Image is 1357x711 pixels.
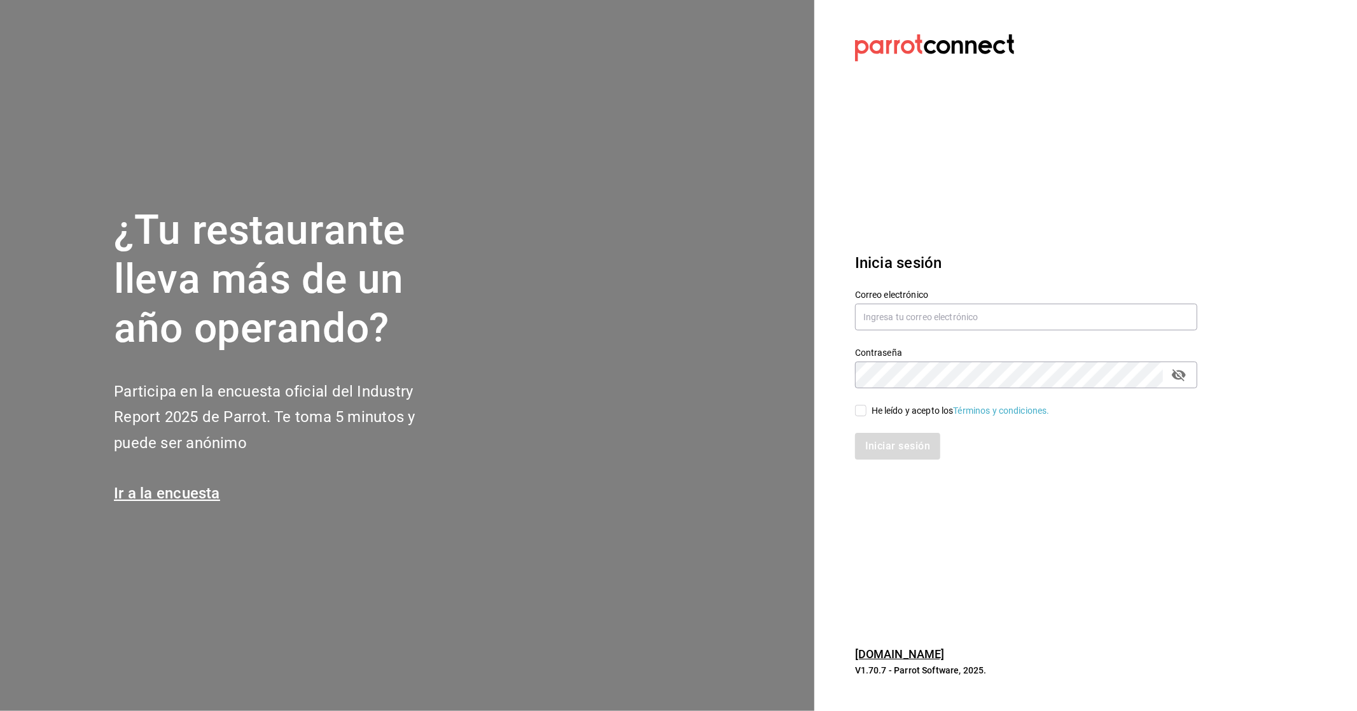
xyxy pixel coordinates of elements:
a: [DOMAIN_NAME] [855,647,945,661]
h3: Inicia sesión [855,251,1197,274]
label: Contraseña [855,349,1197,358]
h2: Participa en la encuesta oficial del Industry Report 2025 de Parrot. Te toma 5 minutos y puede se... [114,379,457,456]
a: Ir a la encuesta [114,484,220,502]
div: He leído y acepto los [872,404,1050,418]
button: passwordField [1168,364,1190,386]
label: Correo electrónico [855,291,1197,300]
p: V1.70.7 - Parrot Software, 2025. [855,664,1197,677]
a: Términos y condiciones. [954,405,1050,416]
h1: ¿Tu restaurante lleva más de un año operando? [114,206,457,353]
input: Ingresa tu correo electrónico [855,304,1197,330]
